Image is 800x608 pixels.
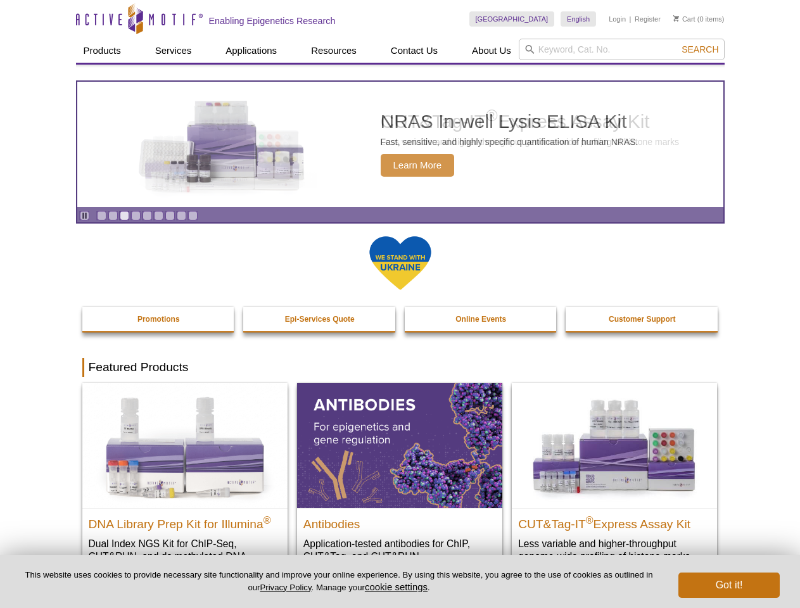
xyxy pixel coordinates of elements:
a: English [561,11,596,27]
a: Go to slide 8 [177,211,186,220]
a: Resources [303,39,364,63]
h2: DNA Library Prep Kit for Illumina [89,512,281,531]
a: Go to slide 3 [120,211,129,220]
a: Login [609,15,626,23]
img: DNA Library Prep Kit for Illumina [82,383,288,507]
a: [GEOGRAPHIC_DATA] [469,11,555,27]
strong: Customer Support [609,315,675,324]
p: Application-tested antibodies for ChIP, CUT&Tag, and CUT&RUN. [303,537,496,563]
a: Cart [673,15,695,23]
p: Less variable and higher-throughput genome-wide profiling of histone marks​. [518,537,711,563]
a: Go to slide 1 [97,211,106,220]
h2: Featured Products [82,358,718,377]
sup: ® [586,514,594,525]
strong: Epi-Services Quote [285,315,355,324]
a: Go to slide 6 [154,211,163,220]
button: Search [678,44,722,55]
p: This website uses cookies to provide necessary site functionality and improve your online experie... [20,569,657,593]
a: Applications [218,39,284,63]
h2: Antibodies [303,512,496,531]
a: About Us [464,39,519,63]
h2: CUT&Tag-IT Express Assay Kit [518,512,711,531]
a: Online Events [405,307,558,331]
a: Go to slide 5 [143,211,152,220]
img: CUT&Tag-IT® Express Assay Kit [512,383,717,507]
button: cookie settings [365,581,428,592]
a: Register [635,15,661,23]
h2: Enabling Epigenetics Research [209,15,336,27]
span: Search [682,44,718,54]
strong: Online Events [455,315,506,324]
p: Dual Index NGS Kit for ChIP-Seq, CUT&RUN, and ds methylated DNA assays. [89,537,281,576]
button: Got it! [678,573,780,598]
li: | [630,11,632,27]
a: Customer Support [566,307,719,331]
a: Go to slide 2 [108,211,118,220]
a: Privacy Policy [260,583,311,592]
a: DNA Library Prep Kit for Illumina DNA Library Prep Kit for Illumina® Dual Index NGS Kit for ChIP-... [82,383,288,588]
a: Go to slide 9 [188,211,198,220]
a: Services [148,39,200,63]
a: Promotions [82,307,236,331]
a: CUT&Tag-IT® Express Assay Kit CUT&Tag-IT®Express Assay Kit Less variable and higher-throughput ge... [512,383,717,575]
strong: Promotions [137,315,180,324]
a: Go to slide 4 [131,211,141,220]
li: (0 items) [673,11,725,27]
a: Go to slide 7 [165,211,175,220]
input: Keyword, Cat. No. [519,39,725,60]
img: All Antibodies [297,383,502,507]
img: We Stand With Ukraine [369,235,432,291]
a: Contact Us [383,39,445,63]
a: Products [76,39,129,63]
a: Toggle autoplay [80,211,89,220]
a: Epi-Services Quote [243,307,397,331]
a: All Antibodies Antibodies Application-tested antibodies for ChIP, CUT&Tag, and CUT&RUN. [297,383,502,575]
sup: ® [263,514,271,525]
img: Your Cart [673,15,679,22]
